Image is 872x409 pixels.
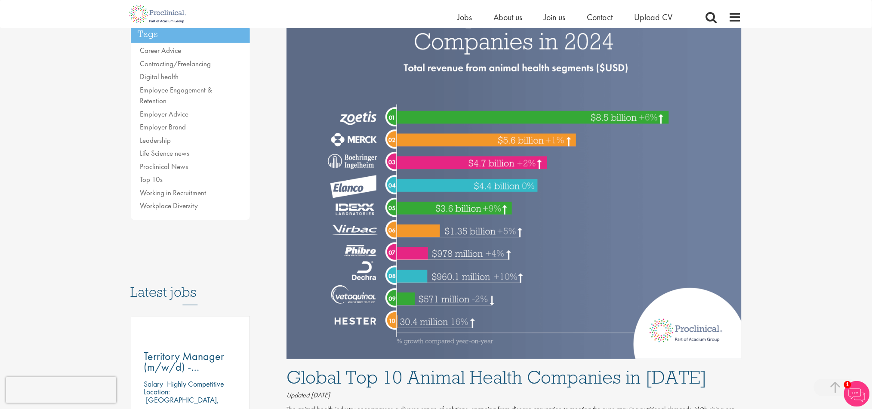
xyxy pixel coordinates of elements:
a: Career Advice [140,46,182,55]
span: Territory Manager (m/w/d) - [GEOGRAPHIC_DATA] [144,349,248,385]
a: Upload CV [635,12,673,23]
a: Leadership [140,135,171,145]
h3: Latest jobs [131,263,250,305]
a: Workplace Diversity [140,201,198,210]
img: Chatbot [844,381,870,407]
a: Employee Engagement & Retention [140,85,213,106]
a: Employer Brand [140,122,186,132]
a: Employer Advice [140,109,189,119]
a: Proclinical News [140,162,188,171]
a: Life Science news [140,148,190,158]
a: Working in Recruitment [140,188,206,197]
span: Location: [144,387,170,397]
span: 1 [844,381,851,388]
a: Top 10s [140,175,163,184]
a: Jobs [458,12,472,23]
iframe: reCAPTCHA [6,377,116,403]
a: Contact [587,12,613,23]
h3: Tags [131,25,250,43]
a: Territory Manager (m/w/d) - [GEOGRAPHIC_DATA] [144,351,237,372]
a: About us [494,12,523,23]
i: Updated [DATE] [287,391,330,400]
h1: Global Top 10 Animal Health Companies in [DATE] [287,368,742,387]
span: Salary [144,379,163,389]
a: Digital health [140,72,179,81]
p: Highly Competitive [167,379,225,389]
a: Contracting/Freelancing [140,59,211,68]
a: Join us [544,12,566,23]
